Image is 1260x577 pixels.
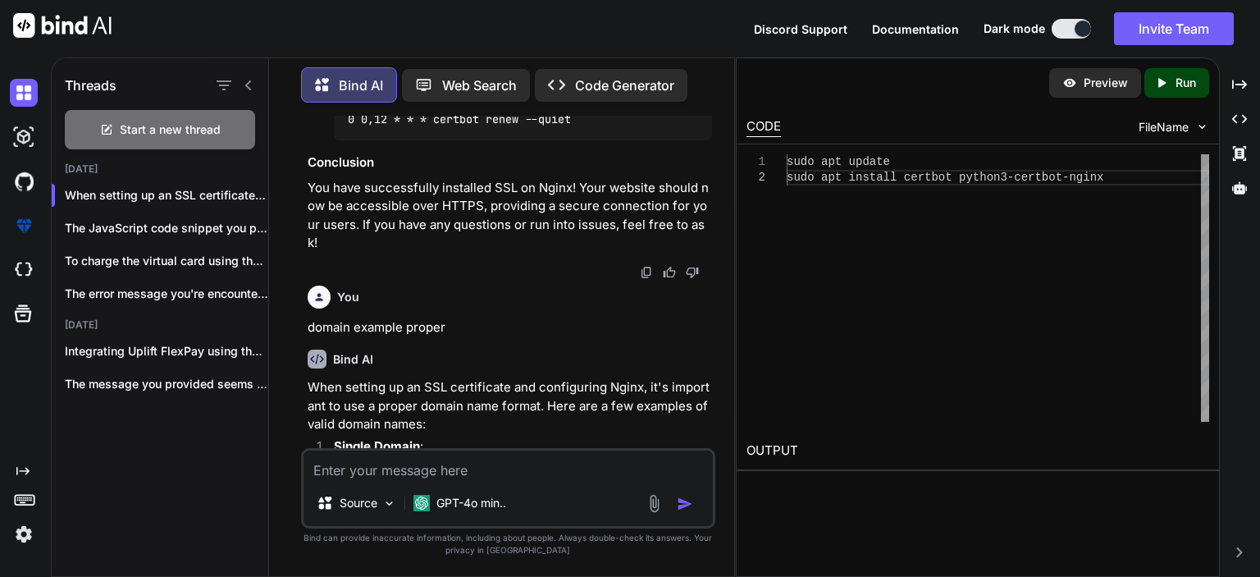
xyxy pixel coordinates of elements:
strong: Single Domain [334,438,420,454]
img: Pick Models [382,497,396,511]
p: Web Search [442,76,517,95]
p: GPT-4o min.. [436,495,506,511]
div: CODE [746,117,781,137]
button: Invite Team [1114,12,1234,45]
span: Start a new thread [120,121,221,138]
p: The JavaScript code snippet you provided... [65,220,268,236]
p: Bind can provide inaccurate information, including about people. Always double-check its answers.... [301,532,715,556]
p: Integrating Uplift FlexPay using the JavaScript SDK... [65,343,268,359]
img: attachment [645,494,664,513]
button: Documentation [872,21,959,38]
p: domain example proper [308,318,712,337]
p: Run [1176,75,1196,91]
span: Discord Support [754,22,847,36]
img: GPT-4o mini [413,495,430,511]
h2: [DATE] [52,163,268,176]
img: icon [677,496,693,512]
p: Source [340,495,377,511]
img: darkChat [10,79,38,107]
button: Discord Support [754,21,847,38]
p: Code Generator [575,76,674,95]
p: When setting up an SSL certificate and configuring Nginx, it's important to use a proper domain n... [308,378,712,434]
h6: You [337,289,359,305]
img: copy [640,266,653,279]
h2: OUTPUT [737,432,1219,470]
p: The message you provided seems to be... [65,376,268,392]
p: You have successfully installed SSL on Nginx! Your website should now be accessible over HTTPS, p... [308,179,712,253]
img: githubDark [10,167,38,195]
p: Preview [1084,75,1128,91]
img: premium [10,212,38,240]
span: Dark mode [984,21,1045,37]
p: : [334,437,712,456]
code: 0 0,12 * * * certbot renew --quiet [347,111,573,128]
img: dislike [686,266,699,279]
img: preview [1062,76,1077,90]
img: settings [10,520,38,548]
div: 1 [746,154,765,170]
span: sudo apt update [787,155,890,168]
h1: Threads [65,76,116,95]
p: Bind AI [339,76,383,95]
p: To charge the virtual card using the tok... [65,253,268,269]
p: When setting up an SSL certificate and c... [65,187,268,204]
h3: Conclusion [308,153,712,172]
span: sudo apt install certbot python3-certbot-nginx [787,171,1103,184]
p: The error message you're encountering, `Uncaught TypeError:... [65,286,268,302]
h2: [DATE] [52,318,268,332]
img: darkAi-studio [10,123,38,151]
img: chevron down [1195,120,1209,134]
img: like [663,266,676,279]
img: cloudideIcon [10,256,38,284]
span: FileName [1139,119,1189,135]
div: 2 [746,170,765,185]
span: Documentation [872,22,959,36]
img: Bind AI [13,13,112,38]
h6: Bind AI [333,351,373,368]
